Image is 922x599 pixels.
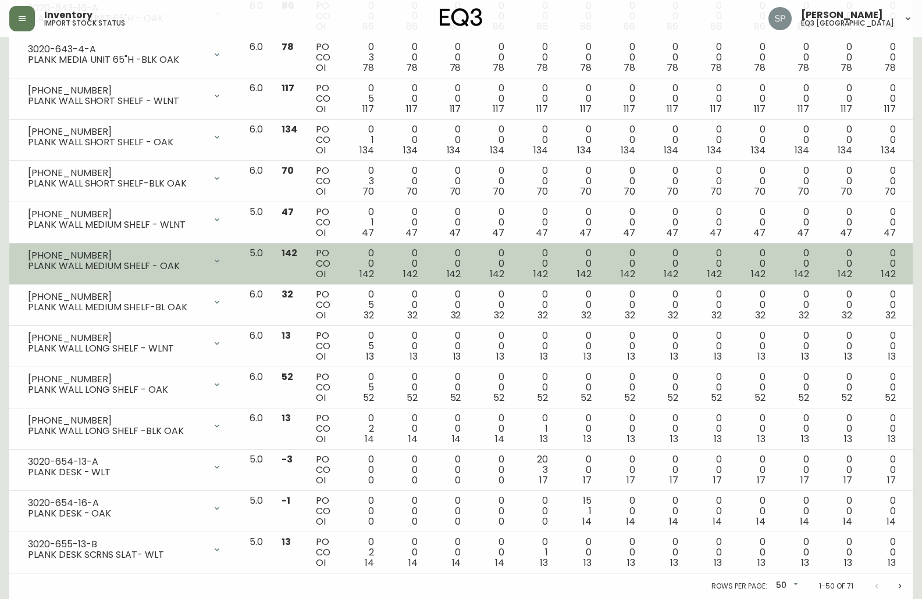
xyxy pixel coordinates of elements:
span: 47 [362,226,374,239]
span: 78 [362,61,374,74]
div: 0 0 [610,289,635,321]
span: 47 [405,226,418,239]
div: 0 5 [349,331,374,362]
div: [PHONE_NUMBER]PLANK WALL LONG SHELF - WLNT [19,331,231,356]
span: 117 [493,102,504,116]
span: OI [316,309,326,322]
div: 0 0 [436,331,461,362]
div: PO CO [316,124,330,156]
span: 13 [453,350,461,363]
span: 142 [447,267,461,281]
span: 32 [885,309,896,322]
span: 142 [707,267,722,281]
div: 0 0 [741,42,766,73]
span: 32 [842,309,852,322]
span: 117 [754,102,766,116]
div: PO CO [316,289,330,321]
span: 78 [754,61,766,74]
div: 0 0 [784,166,809,197]
span: 13 [540,350,548,363]
div: 0 0 [436,124,461,156]
span: 142 [282,246,297,260]
div: 3020-654-16-A [28,498,205,508]
div: 0 0 [567,331,592,362]
div: [PHONE_NUMBER]PLANK WALL LONG SHELF - OAK [19,372,231,397]
div: 0 0 [871,289,896,321]
div: 0 0 [479,207,504,238]
div: 0 0 [436,372,461,403]
div: 0 0 [479,83,504,114]
td: 5.0 [240,243,272,285]
div: 0 0 [610,331,635,362]
span: 47 [753,226,766,239]
div: 0 0 [523,166,548,197]
div: 0 1 [349,124,374,156]
span: 13 [844,350,852,363]
span: 32 [537,309,548,322]
div: 0 0 [393,42,418,73]
span: 32 [364,309,374,322]
span: 134 [403,144,418,157]
div: 0 0 [828,289,853,321]
span: 117 [841,102,852,116]
span: 142 [577,267,592,281]
div: [PHONE_NUMBER]PLANK WALL SHORT SHELF-BLK OAK [19,166,231,191]
div: 0 0 [610,166,635,197]
span: OI [316,350,326,363]
div: [PHONE_NUMBER] [28,209,205,220]
div: 0 0 [784,83,809,114]
span: 142 [490,267,504,281]
div: PLANK WALL SHORT SHELF - WLNT [28,96,205,106]
span: OI [316,267,326,281]
span: 70 [667,185,678,198]
div: PLANK WALL MEDIUM SHELF - OAK [28,261,205,271]
div: 0 0 [393,331,418,362]
div: 0 0 [784,289,809,321]
span: 13 [714,350,722,363]
div: [PHONE_NUMBER] [28,374,205,385]
span: 13 [282,329,291,342]
div: 0 0 [393,124,418,156]
span: 134 [447,144,461,157]
span: 32 [282,288,293,301]
span: 78 [580,61,592,74]
div: 0 0 [393,166,418,197]
div: 0 0 [741,372,766,403]
div: 0 0 [479,331,504,362]
div: [PHONE_NUMBER]PLANK WALL LONG SHELF -BLK OAK [19,413,231,439]
div: 0 0 [741,166,766,197]
span: OI [316,102,326,116]
div: 0 0 [610,124,635,156]
div: 0 0 [523,42,548,73]
div: 0 0 [784,207,809,238]
span: 78 [667,61,678,74]
div: 0 0 [653,331,678,362]
td: 6.0 [240,161,272,202]
div: PLANK WALL MEDIUM SHELF-BL OAK [28,302,205,313]
td: 6.0 [240,285,272,326]
span: OI [316,226,326,239]
div: 0 0 [523,124,548,156]
td: 6.0 [240,78,272,120]
div: 0 0 [479,42,504,73]
span: 32 [755,309,766,322]
div: 0 0 [567,124,592,156]
span: 47 [666,226,678,239]
div: 0 0 [697,289,722,321]
span: 47 [282,205,294,218]
div: 0 0 [784,42,809,73]
div: 0 0 [567,42,592,73]
div: PLANK MEDIA UNIT 65"H -BLK OAK [28,55,205,65]
span: 142 [795,267,809,281]
span: 134 [359,144,374,157]
div: 0 0 [697,248,722,279]
div: 0 0 [479,124,504,156]
div: [PHONE_NUMBER] [28,250,205,261]
span: 47 [492,226,504,239]
span: 117 [798,102,809,116]
span: 134 [881,144,896,157]
span: 13 [366,350,374,363]
span: 52 [282,370,293,383]
div: PLANK WALL MEDIUM SHELF - WLNT [28,220,205,230]
div: 0 0 [567,289,592,321]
